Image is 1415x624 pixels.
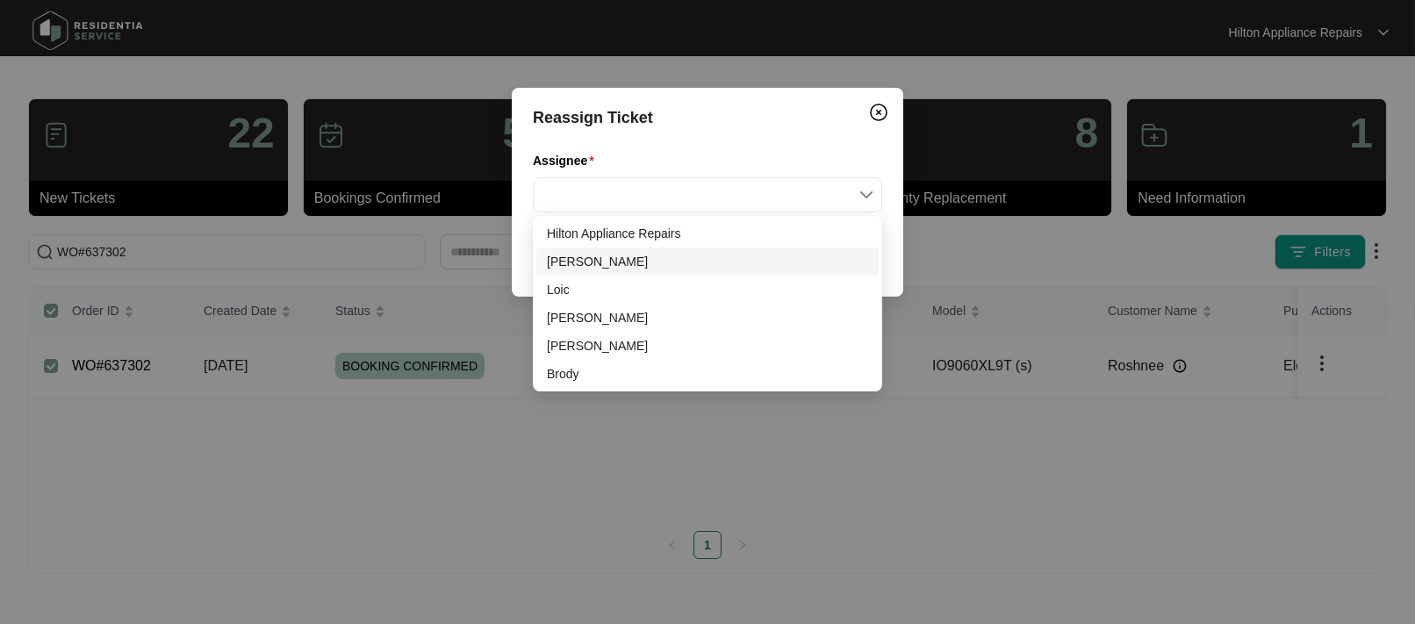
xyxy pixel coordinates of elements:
[868,102,889,123] img: closeCircle
[547,224,868,243] div: Hilton Appliance Repairs
[536,304,879,332] div: Joel
[536,247,879,276] div: Dean
[547,336,868,355] div: [PERSON_NAME]
[536,219,879,247] div: Hilton Appliance Repairs
[543,178,872,212] input: Assignee
[547,308,868,327] div: [PERSON_NAME]
[533,105,882,130] div: Reassign Ticket
[536,276,879,304] div: Loic
[536,360,879,388] div: Brody
[536,332,879,360] div: Evan
[865,98,893,126] button: Close
[547,252,868,271] div: [PERSON_NAME]
[547,280,868,299] div: Loic
[547,364,868,384] div: Brody
[533,152,601,169] label: Assignee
